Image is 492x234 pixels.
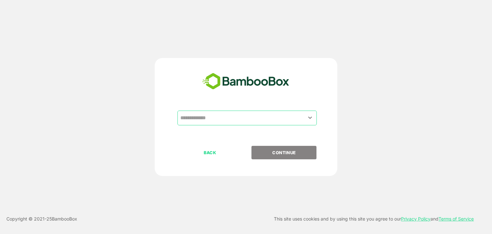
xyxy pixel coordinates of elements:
a: Terms of Service [439,216,474,221]
p: This site uses cookies and by using this site you agree to our and [274,215,474,223]
p: BACK [178,149,242,156]
p: Copyright © 2021- 25 BambooBox [6,215,77,223]
p: CONTINUE [252,149,316,156]
button: BACK [177,146,242,159]
button: CONTINUE [251,146,316,159]
button: Open [306,113,315,122]
a: Privacy Policy [401,216,430,221]
img: bamboobox [199,71,293,92]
